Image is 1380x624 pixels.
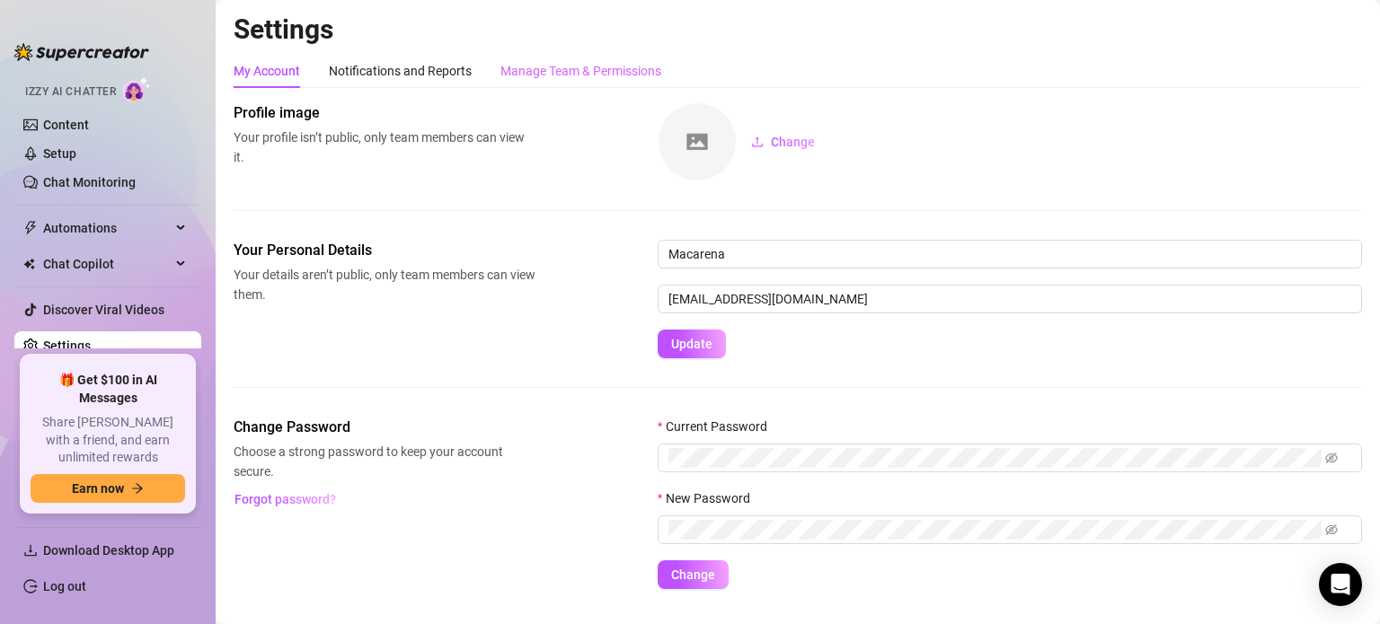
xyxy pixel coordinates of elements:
[658,560,729,589] button: Change
[1325,523,1338,536] span: eye-invisible
[43,250,171,278] span: Chat Copilot
[14,43,149,61] img: logo-BBDzfeDw.svg
[234,442,535,481] span: Choose a strong password to keep your account secure.
[668,448,1322,468] input: Current Password
[123,76,151,102] img: AI Chatter
[658,330,726,358] button: Update
[23,258,35,270] img: Chat Copilot
[43,146,76,161] a: Setup
[234,61,300,81] div: My Account
[671,567,715,582] span: Change
[234,485,336,514] button: Forgot password?
[500,61,661,81] div: Manage Team & Permissions
[234,417,535,438] span: Change Password
[234,102,535,124] span: Profile image
[234,127,535,167] span: Your profile isn’t public, only team members can view it.
[658,417,779,436] label: Current Password
[23,543,38,558] span: download
[43,214,171,242] span: Automations
[771,135,815,149] span: Change
[131,482,144,495] span: arrow-right
[658,285,1362,313] input: Enter new email
[329,61,472,81] div: Notifications and Reports
[31,474,185,503] button: Earn nowarrow-right
[658,240,1362,268] input: Enter name
[23,221,38,235] span: thunderbolt
[72,481,124,496] span: Earn now
[737,127,829,156] button: Change
[1319,563,1362,606] div: Open Intercom Messenger
[234,240,535,261] span: Your Personal Details
[658,488,762,508] label: New Password
[668,520,1322,540] input: New Password
[234,265,535,304] span: Your details aren’t public, only team members can view them.
[43,118,89,132] a: Content
[43,303,164,317] a: Discover Viral Videos
[31,372,185,407] span: 🎁 Get $100 in AI Messages
[751,136,764,148] span: upload
[234,492,336,506] span: Forgot password?
[43,338,91,353] a: Settings
[1325,452,1338,464] span: eye-invisible
[43,175,136,189] a: Chat Monitoring
[43,543,174,558] span: Download Desktop App
[31,414,185,467] span: Share [PERSON_NAME] with a friend, and earn unlimited rewards
[234,13,1362,47] h2: Settings
[659,103,736,180] img: square-placeholder.png
[43,579,86,593] a: Log out
[25,83,116,101] span: Izzy AI Chatter
[671,337,712,351] span: Update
